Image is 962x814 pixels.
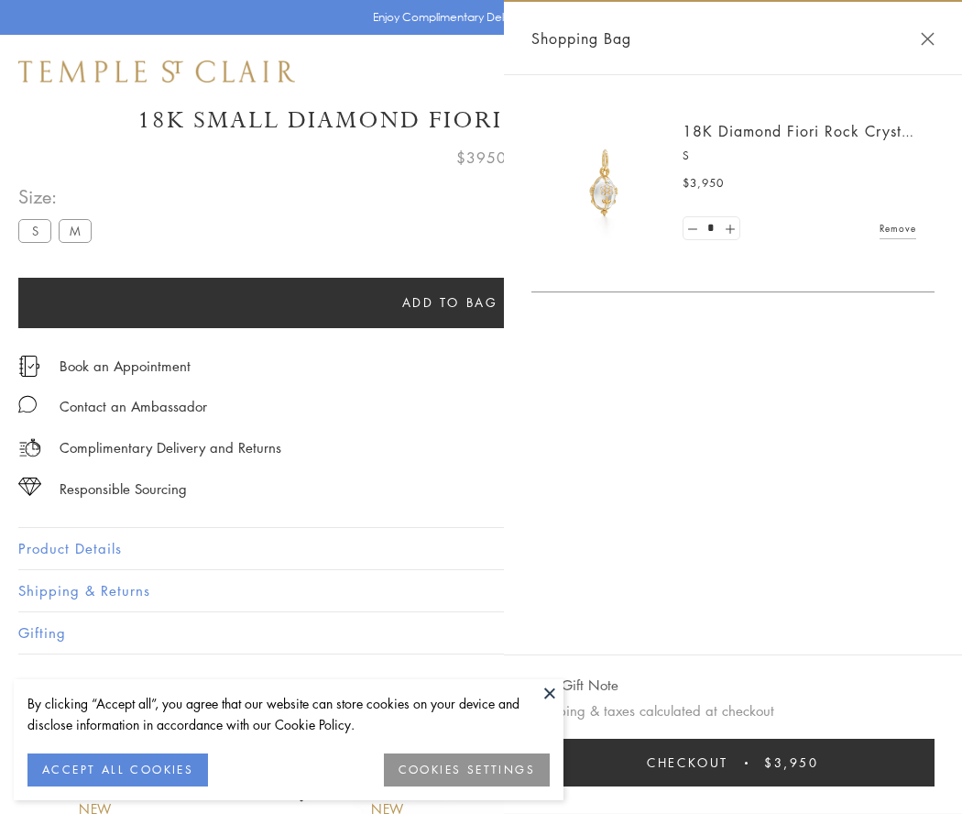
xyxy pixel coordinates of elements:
[373,8,581,27] p: Enjoy Complimentary Delivery & Returns
[18,181,99,212] span: Size:
[18,219,51,242] label: S
[683,147,916,165] p: S
[60,478,187,500] div: Responsible Sourcing
[18,612,944,654] button: Gifting
[59,219,92,242] label: M
[456,146,507,170] span: $3950
[921,32,935,46] button: Close Shopping Bag
[27,753,208,786] button: ACCEPT ALL COOKIES
[531,739,935,786] button: Checkout $3,950
[60,356,191,376] a: Book an Appointment
[647,753,728,773] span: Checkout
[60,436,281,459] p: Complimentary Delivery and Returns
[18,278,881,328] button: Add to bag
[531,674,618,697] button: Add Gift Note
[683,174,724,192] span: $3,950
[531,699,935,722] p: Shipping & taxes calculated at checkout
[18,528,944,569] button: Product Details
[880,218,916,238] a: Remove
[550,128,660,238] img: P51889-E11FIORI
[384,753,550,786] button: COOKIES SETTINGS
[764,753,819,773] span: $3,950
[27,693,550,735] div: By clicking “Accept all”, you agree that our website can store cookies on your device and disclos...
[18,570,944,611] button: Shipping & Returns
[683,217,702,240] a: Set quantity to 0
[720,217,738,240] a: Set quantity to 2
[531,27,631,50] span: Shopping Bag
[60,395,207,418] div: Contact an Ambassador
[18,104,944,137] h1: 18K Small Diamond Fiori Rock Crystal Amulet
[18,60,295,82] img: Temple St. Clair
[402,292,498,313] span: Add to bag
[18,395,37,413] img: MessageIcon-01_2.svg
[18,356,40,377] img: icon_appointment.svg
[18,478,41,496] img: icon_sourcing.svg
[18,436,41,459] img: icon_delivery.svg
